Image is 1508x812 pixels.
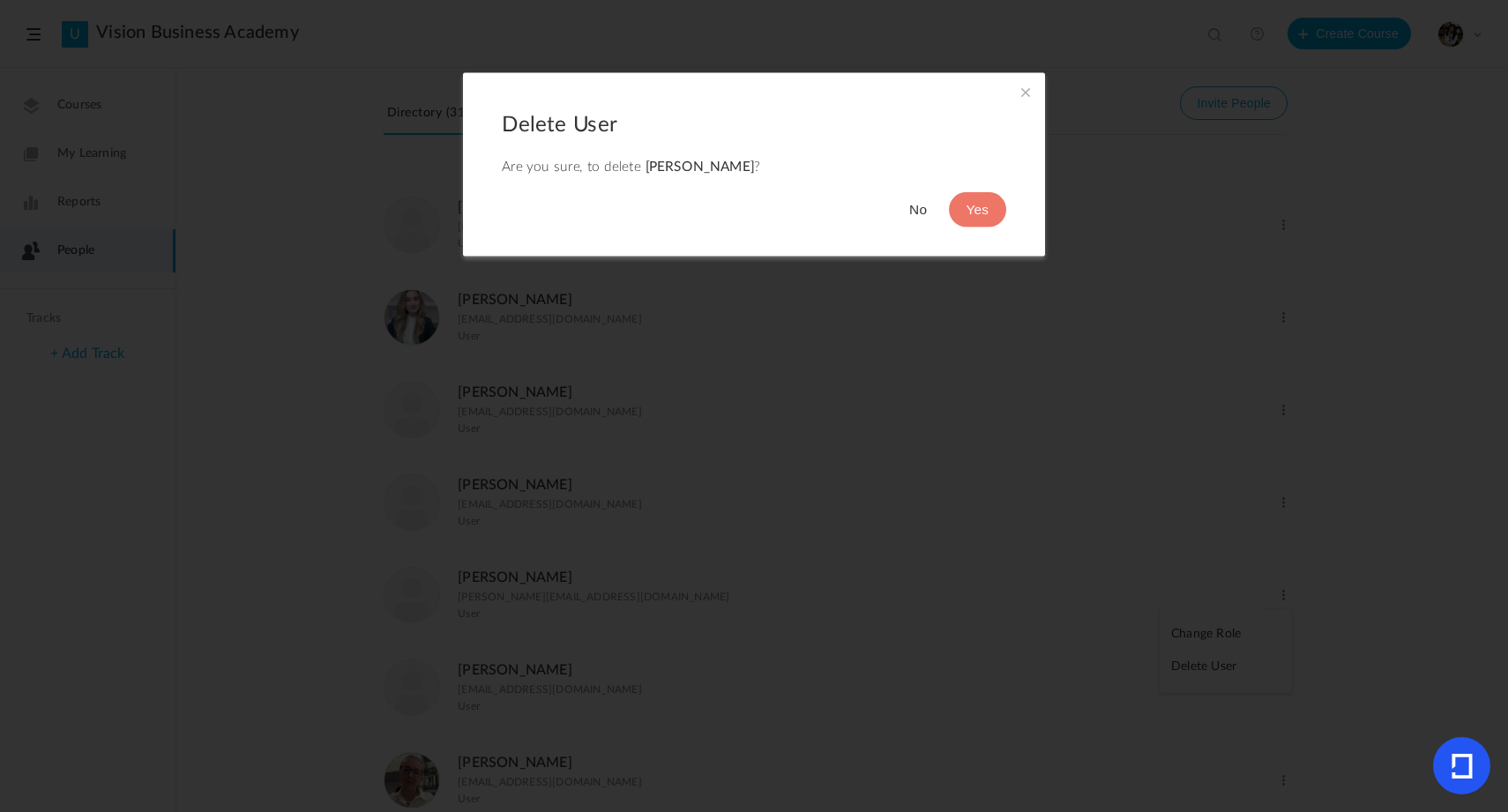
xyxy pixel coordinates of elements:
span: Are you sure, to delete [502,160,641,174]
h2: Delete User [502,112,617,138]
button: No [892,192,944,227]
p: ? [502,156,760,178]
button: Yes [949,192,1006,227]
span: [PERSON_NAME] [646,160,755,174]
